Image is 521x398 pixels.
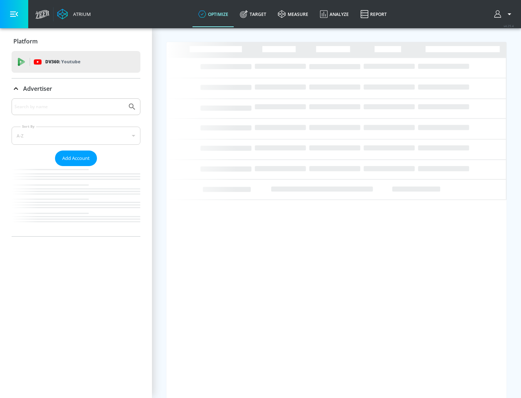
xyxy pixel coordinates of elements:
div: Atrium [70,11,91,17]
a: Atrium [57,9,91,20]
nav: list of Advertiser [12,166,140,236]
a: Analyze [314,1,355,27]
span: v 4.25.4 [504,24,514,28]
input: Search by name [14,102,124,111]
a: optimize [192,1,234,27]
div: Advertiser [12,79,140,99]
p: Platform [13,37,38,45]
a: Target [234,1,272,27]
div: A-Z [12,127,140,145]
p: Youtube [61,58,80,65]
span: Add Account [62,154,90,162]
label: Sort By [21,124,36,129]
button: Add Account [55,151,97,166]
div: DV360: Youtube [12,51,140,73]
p: Advertiser [23,85,52,93]
a: Report [355,1,393,27]
a: measure [272,1,314,27]
p: DV360: [45,58,80,66]
div: Advertiser [12,98,140,236]
div: Platform [12,31,140,51]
